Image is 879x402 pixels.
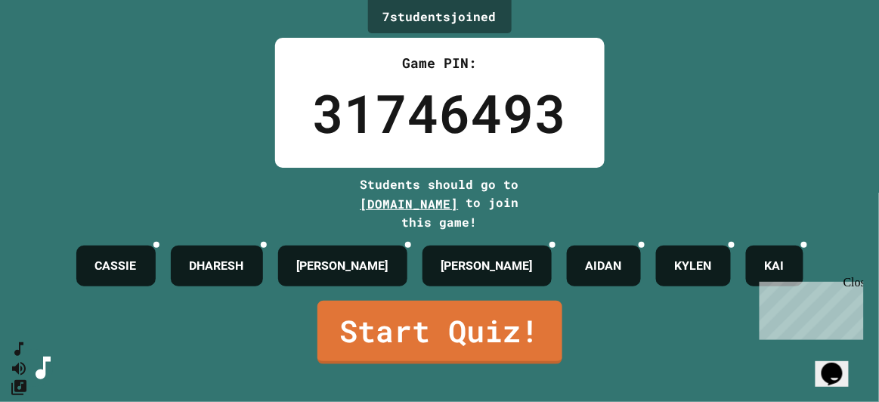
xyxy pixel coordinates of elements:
h4: AIDAN [586,257,622,275]
div: Chat with us now!Close [6,6,104,96]
div: 31746493 [313,73,567,153]
iframe: chat widget [754,276,864,340]
h4: KYLEN [675,257,712,275]
div: Students should go to to join this game! [345,175,534,231]
button: SpeedDial basic example [10,340,28,359]
button: Change Music [10,378,28,397]
button: Mute music [10,359,28,378]
h4: [PERSON_NAME] [297,257,388,275]
h4: DHARESH [190,257,244,275]
h4: KAI [765,257,785,275]
h4: [PERSON_NAME] [441,257,533,275]
span: [DOMAIN_NAME] [361,196,459,212]
iframe: chat widget [816,342,864,387]
div: Game PIN: [313,53,567,73]
h4: CASSIE [95,257,137,275]
a: Start Quiz! [317,301,562,364]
